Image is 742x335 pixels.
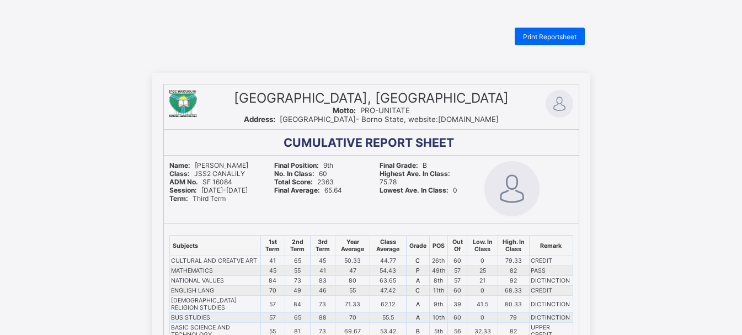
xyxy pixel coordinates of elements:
span: PRO-UNITATE [333,106,410,115]
b: Final Position: [274,161,319,169]
td: 55.5 [370,313,407,323]
td: 39 [447,296,467,313]
b: CUMULATIVE REPORT SHEET [284,135,454,150]
b: Lowest Ave. In Class: [380,186,449,194]
b: Address: [244,115,275,124]
span: 65.64 [274,186,342,194]
b: Highest Ave. In Class: [380,169,450,178]
td: 49th [429,266,447,276]
td: 84 [260,276,285,286]
span: 60 [274,169,327,178]
th: POS [429,236,447,256]
b: Final Grade: [380,161,418,169]
span: 9th [274,161,333,169]
td: 26th [429,256,447,266]
td: 57 [447,266,467,276]
td: 55 [335,286,370,296]
b: Final Average: [274,186,320,194]
b: Name: [169,161,190,169]
td: 79 [498,313,529,323]
td: 70 [335,313,370,323]
td: 60 [447,286,467,296]
td: DICTINCTION [529,313,573,323]
th: Subjects [169,236,260,256]
td: 49 [285,286,310,296]
td: 65 [285,256,310,266]
td: 50.33 [335,256,370,266]
th: High. In Class [498,236,529,256]
span: 2363 [274,178,334,186]
td: C [406,256,429,266]
td: 41 [310,266,335,276]
td: 45 [310,256,335,266]
td: 9th [429,296,447,313]
th: Year Average [335,236,370,256]
td: BUS STUDIES [169,313,260,323]
b: Total Score: [274,178,313,186]
td: 0 [467,286,498,296]
td: 41 [260,256,285,266]
td: 62.12 [370,296,407,313]
span: Third Term [169,194,226,203]
td: 73 [285,276,310,286]
span: 75.78 [380,169,455,186]
td: 0 [467,256,498,266]
b: Session: [169,186,197,194]
td: A [406,296,429,313]
td: 57 [260,296,285,313]
td: 70 [260,286,285,296]
td: 45 [260,266,285,276]
td: 84 [285,296,310,313]
span: SF 16084 [169,178,232,186]
td: 68.33 [498,286,529,296]
td: 41.5 [467,296,498,313]
span: [GEOGRAPHIC_DATA]- Borno State, website:[DOMAIN_NAME] [244,115,499,124]
td: 57 [260,313,285,323]
td: 88 [310,313,335,323]
td: 71.33 [335,296,370,313]
td: 11th [429,286,447,296]
td: MATHEMATICS [169,266,260,276]
span: Print Reportsheet [523,33,576,41]
td: 8th [429,276,447,286]
td: 54.43 [370,266,407,276]
td: 60 [447,256,467,266]
span: [PERSON_NAME] [169,161,248,169]
th: 1st Term [260,236,285,256]
td: 57 [447,276,467,286]
th: Remark [529,236,573,256]
td: A [406,276,429,286]
td: 60 [447,313,467,323]
span: B [380,161,427,169]
td: DICTINCTION [529,296,573,313]
span: [DATE]-[DATE] [169,186,248,194]
td: 80 [335,276,370,286]
td: 47 [335,266,370,276]
b: Term: [169,194,188,203]
td: 21 [467,276,498,286]
td: CREDIT [529,256,573,266]
td: A [406,313,429,323]
th: 2nd Term [285,236,310,256]
td: 55 [285,266,310,276]
td: ENGLISH LANG [169,286,260,296]
b: No. In Class: [274,169,314,178]
td: CULTURAL AND CREATVE ART [169,256,260,266]
b: Motto: [333,106,356,115]
td: 0 [467,313,498,323]
th: 3rd Term [310,236,335,256]
td: CREDIT [529,286,573,296]
td: 46 [310,286,335,296]
b: Class: [169,169,190,178]
th: Class Average [370,236,407,256]
b: ADM No. [169,178,198,186]
td: PASS [529,266,573,276]
span: [GEOGRAPHIC_DATA], [GEOGRAPHIC_DATA] [234,90,509,106]
td: 73 [310,296,335,313]
td: 79.33 [498,256,529,266]
td: NATIONAL VALUES [169,276,260,286]
td: 80.33 [498,296,529,313]
td: DICTINCTION [529,276,573,286]
td: 82 [498,266,529,276]
td: 25 [467,266,498,276]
